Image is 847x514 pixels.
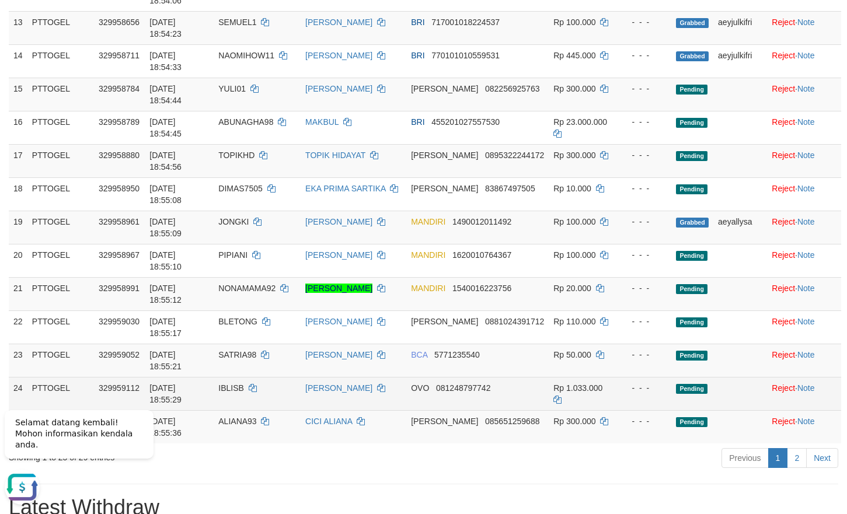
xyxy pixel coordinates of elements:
td: 20 [9,244,27,277]
span: 329959030 [99,317,140,326]
a: Note [797,217,815,226]
td: PTTOGEL [27,277,94,310]
td: · [767,244,841,277]
div: - - - [622,349,667,361]
a: CICI ALIANA [305,417,352,426]
td: aeyallysa [713,211,767,244]
span: Grabbed [676,18,709,28]
span: 329959052 [99,350,140,359]
span: [PERSON_NAME] [411,184,478,193]
span: Rp 300.000 [553,84,595,93]
td: · [767,377,841,410]
a: Note [797,383,815,393]
span: BRI [411,51,424,60]
span: 329958950 [99,184,140,193]
div: - - - [622,316,667,327]
span: [DATE] 18:54:33 [149,51,182,72]
td: PTTOGEL [27,377,94,410]
span: 329958967 [99,250,140,260]
a: Note [797,84,815,93]
span: BCA [411,350,427,359]
span: Pending [676,417,707,427]
span: Pending [676,317,707,327]
span: Copy 085651259688 to clipboard [485,417,539,426]
td: 18 [9,177,27,211]
span: Copy 5771235540 to clipboard [434,350,480,359]
a: Note [797,151,815,160]
span: DIMAS7505 [218,184,262,193]
a: Reject [772,217,795,226]
td: 17 [9,144,27,177]
a: 1 [768,448,788,468]
div: - - - [622,183,667,194]
div: - - - [622,216,667,228]
div: Showing 1 to 25 of 29 entries [9,447,344,463]
td: 13 [9,11,27,44]
a: Reject [772,250,795,260]
span: [DATE] 18:54:56 [149,151,182,172]
td: 22 [9,310,27,344]
span: Grabbed [676,51,709,61]
span: Rp 100.000 [553,250,595,260]
span: Pending [676,251,707,261]
a: [PERSON_NAME] [305,51,372,60]
span: JONGKI [218,217,249,226]
a: Reject [772,417,795,426]
div: - - - [622,16,667,28]
td: PTTOGEL [27,11,94,44]
span: 329958656 [99,18,140,27]
span: Pending [676,118,707,128]
span: Copy 455201027557530 to clipboard [431,117,500,127]
span: Rp 20.000 [553,284,591,293]
a: 2 [787,448,807,468]
div: - - - [622,415,667,427]
span: Rp 1.033.000 [553,383,602,393]
span: BRI [411,117,424,127]
a: Reject [772,151,795,160]
td: · [767,277,841,310]
a: [PERSON_NAME] [305,383,372,393]
td: · [767,310,841,344]
span: Rp 100.000 [553,18,595,27]
td: · [767,177,841,211]
span: Copy 1540016223756 to clipboard [452,284,511,293]
span: Rp 100.000 [553,217,595,226]
a: Reject [772,51,795,60]
span: Selamat datang kembali! Mohon informasikan kendala anda. [15,18,133,50]
span: 329958961 [99,217,140,226]
span: Pending [676,151,707,161]
a: [PERSON_NAME] [305,84,372,93]
span: IBLISB [218,383,244,393]
a: Note [797,284,815,293]
a: Note [797,250,815,260]
span: TOPIKHD [218,151,255,160]
a: Reject [772,317,795,326]
td: · [767,211,841,244]
span: ALIANA93 [218,417,256,426]
td: 19 [9,211,27,244]
span: NAOMIHOW11 [218,51,274,60]
a: Reject [772,184,795,193]
a: Note [797,184,815,193]
span: OVO [411,383,429,393]
a: Next [806,448,838,468]
td: PTTOGEL [27,177,94,211]
a: [PERSON_NAME] [305,284,372,293]
span: BLETONG [218,317,257,326]
td: PTTOGEL [27,244,94,277]
td: PTTOGEL [27,344,94,377]
a: [PERSON_NAME] [305,250,372,260]
span: 329959112 [99,383,140,393]
span: 329958784 [99,84,140,93]
a: Reject [772,383,795,393]
td: PTTOGEL [27,144,94,177]
span: Copy 0895322244172 to clipboard [485,151,544,160]
a: [PERSON_NAME] [305,317,372,326]
div: - - - [622,382,667,394]
td: · [767,11,841,44]
a: [PERSON_NAME] [305,217,372,226]
span: [DATE] 18:55:21 [149,350,182,371]
div: - - - [622,149,667,161]
a: Reject [772,284,795,293]
td: · [767,78,841,111]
